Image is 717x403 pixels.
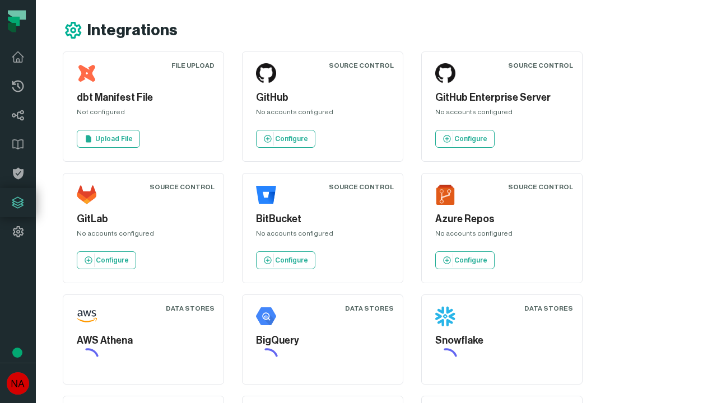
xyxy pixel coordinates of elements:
h5: AWS Athena [77,333,210,348]
div: Data Stores [166,304,215,313]
div: No accounts configured [256,229,389,242]
img: BigQuery [256,306,276,326]
h5: GitHub Enterprise Server [435,90,569,105]
div: No accounts configured [256,107,389,121]
h5: GitLab [77,212,210,227]
h5: GitHub [256,90,389,105]
p: Configure [275,134,308,143]
div: Source Control [508,61,573,70]
h5: BigQuery [256,333,389,348]
img: GitLab [77,185,97,205]
h5: dbt Manifest File [77,90,210,105]
a: Configure [77,251,136,269]
img: GitHub Enterprise Server [435,63,455,83]
div: Not configured [77,107,210,121]
img: AWS Athena [77,306,97,326]
p: Configure [96,256,129,265]
a: Configure [256,251,315,269]
p: Configure [454,134,487,143]
img: GitHub [256,63,276,83]
img: avatar of No Repos Account [7,372,29,395]
img: BitBucket [256,185,276,205]
h5: Azure Repos [435,212,569,227]
div: Tooltip anchor [12,348,22,358]
h1: Integrations [87,21,178,40]
p: Configure [275,256,308,265]
div: Data Stores [345,304,394,313]
img: Snowflake [435,306,455,326]
div: Source Control [329,61,394,70]
div: Source Control [150,182,215,191]
div: No accounts configured [77,229,210,242]
div: Source Control [329,182,394,191]
div: Data Stores [524,304,573,313]
img: Azure Repos [435,185,455,205]
a: Upload File [77,130,140,148]
div: File Upload [171,61,215,70]
img: dbt Manifest File [77,63,97,83]
div: Source Control [508,182,573,191]
div: No accounts configured [435,229,569,242]
div: No accounts configured [435,107,569,121]
a: Configure [256,130,315,148]
h5: BitBucket [256,212,389,227]
h5: Snowflake [435,333,569,348]
a: Configure [435,130,495,148]
p: Configure [454,256,487,265]
a: Configure [435,251,495,269]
